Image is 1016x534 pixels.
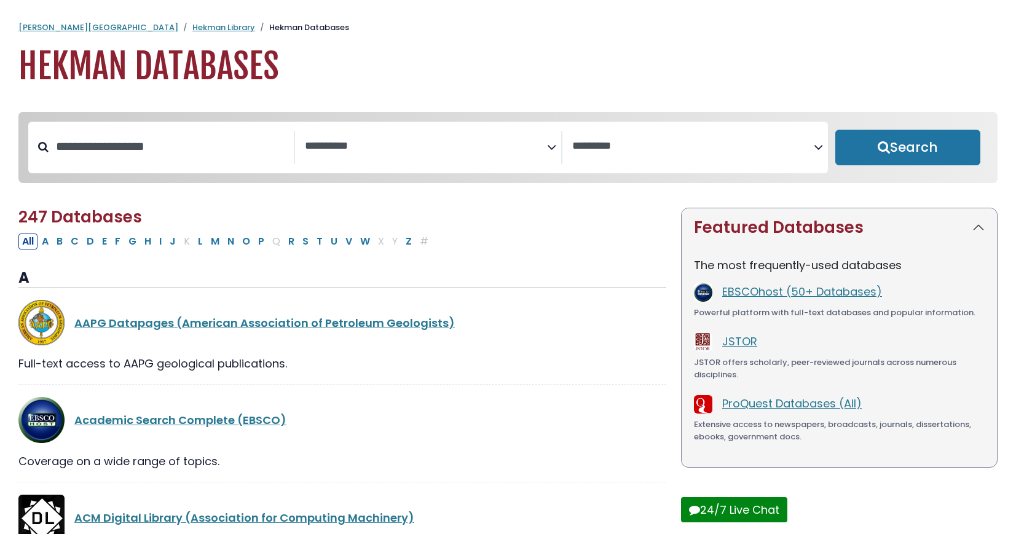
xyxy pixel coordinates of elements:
[722,396,862,411] a: ProQuest Databases (All)
[342,234,356,249] button: Filter Results V
[255,22,349,34] li: Hekman Databases
[682,208,997,247] button: Featured Databases
[194,234,207,249] button: Filter Results L
[681,497,787,522] button: 24/7 Live Chat
[285,234,298,249] button: Filter Results R
[305,140,546,153] textarea: Search
[74,412,286,428] a: Academic Search Complete (EBSCO)
[694,418,985,442] div: Extensive access to newspapers, broadcasts, journals, dissertations, ebooks, government docs.
[98,234,111,249] button: Filter Results E
[18,355,666,372] div: Full-text access to AAPG geological publications.
[207,234,223,249] button: Filter Results M
[166,234,179,249] button: Filter Results J
[313,234,326,249] button: Filter Results T
[224,234,238,249] button: Filter Results N
[83,234,98,249] button: Filter Results D
[18,46,998,87] h1: Hekman Databases
[694,356,985,380] div: JSTOR offers scholarly, peer-reviewed journals across numerous disciplines.
[299,234,312,249] button: Filter Results S
[156,234,165,249] button: Filter Results I
[356,234,374,249] button: Filter Results W
[722,334,757,349] a: JSTOR
[67,234,82,249] button: Filter Results C
[192,22,255,33] a: Hekman Library
[111,234,124,249] button: Filter Results F
[18,269,666,288] h3: A
[18,112,998,183] nav: Search filters
[18,206,142,228] span: 247 Databases
[18,453,666,469] div: Coverage on a wide range of topics.
[74,510,414,525] a: ACM Digital Library (Association for Computing Machinery)
[141,234,155,249] button: Filter Results H
[238,234,254,249] button: Filter Results O
[74,315,455,331] a: AAPG Datapages (American Association of Petroleum Geologists)
[38,234,52,249] button: Filter Results A
[18,233,433,248] div: Alpha-list to filter by first letter of database name
[18,22,998,34] nav: breadcrumb
[53,234,66,249] button: Filter Results B
[694,257,985,273] p: The most frequently-used databases
[327,234,341,249] button: Filter Results U
[694,307,985,319] div: Powerful platform with full-text databases and popular information.
[18,234,37,249] button: All
[254,234,268,249] button: Filter Results P
[125,234,140,249] button: Filter Results G
[572,140,814,153] textarea: Search
[18,22,178,33] a: [PERSON_NAME][GEOGRAPHIC_DATA]
[402,234,415,249] button: Filter Results Z
[835,130,980,165] button: Submit for Search Results
[722,284,882,299] a: EBSCOhost (50+ Databases)
[49,136,294,157] input: Search database by title or keyword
